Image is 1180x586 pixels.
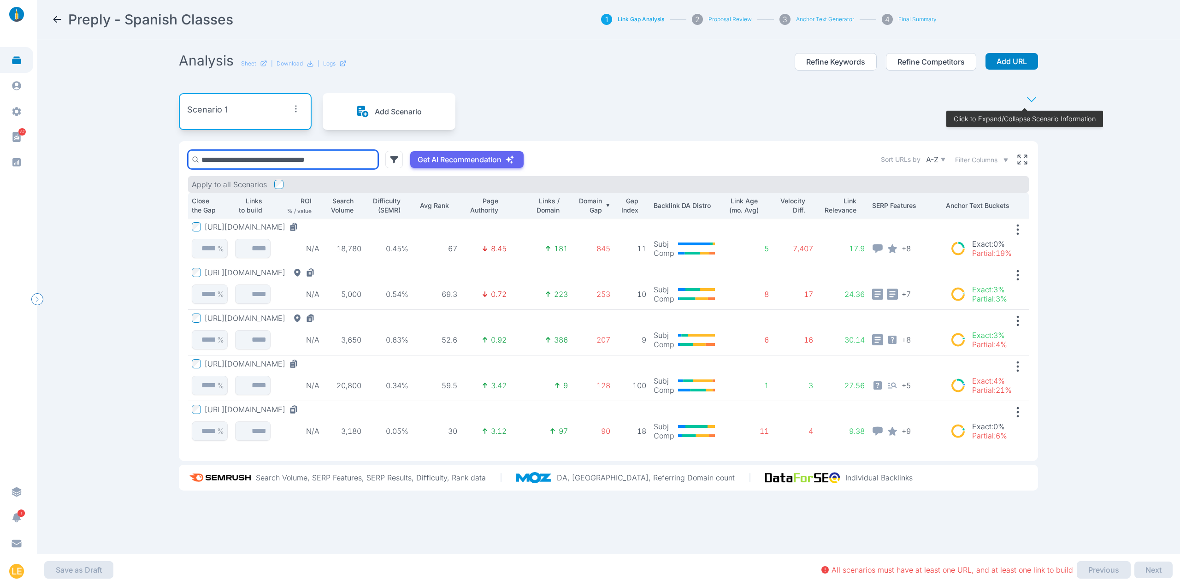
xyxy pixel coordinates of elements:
[972,294,1007,303] p: Partial : 3%
[985,53,1038,70] button: Add URL
[416,426,457,436] p: 30
[654,239,674,249] p: Subj
[491,426,507,436] p: 3.12
[972,431,1007,440] p: Partial : 6%
[926,155,938,164] p: A-Z
[972,285,1007,294] p: Exact : 3%
[6,7,28,22] img: linklaunch_small.2ae18699.png
[205,314,319,323] button: [URL][DOMAIN_NAME]
[955,155,1009,165] button: Filter Columns
[369,290,408,299] p: 0.54%
[369,335,408,344] p: 0.63%
[618,290,646,299] p: 10
[886,53,976,71] button: Refine Competitors
[179,52,234,69] h2: Analysis
[516,472,557,483] img: moz_logo.a3998d80.png
[559,426,568,436] p: 97
[776,196,805,215] p: Velocity Diff.
[416,201,449,210] p: Avg Rank
[369,244,408,253] p: 0.45%
[301,196,312,206] p: ROI
[654,331,674,340] p: Subj
[416,244,457,253] p: 67
[820,244,865,253] p: 17.9
[1134,562,1173,578] button: Next
[955,155,997,165] span: Filter Columns
[972,376,1012,385] p: Exact : 4%
[217,335,224,344] p: %
[235,196,263,215] p: Links to build
[972,331,1007,340] p: Exact : 3%
[44,561,113,579] button: Save as Draft
[256,473,486,482] p: Search Volume, SERP Features, SERP Results, Difficulty, Rank data
[418,155,501,164] p: Get AI Recommendation
[205,268,319,277] button: [URL][DOMAIN_NAME]
[375,107,422,116] p: Add Scenario
[765,472,845,483] img: data_for_seo_logo.e5120ddb.png
[575,290,610,299] p: 253
[323,60,336,67] p: Logs
[416,381,457,390] p: 59.5
[776,335,813,344] p: 16
[278,381,320,390] p: N/A
[491,335,507,344] p: 0.92
[241,60,273,67] a: Sheet|
[369,196,401,215] p: Difficulty (SEMR)
[217,290,224,299] p: %
[882,14,893,25] div: 4
[902,334,911,344] span: + 8
[727,381,769,390] p: 1
[554,244,568,253] p: 181
[287,207,312,215] p: % / value
[278,290,320,299] p: N/A
[902,243,911,253] span: + 8
[491,290,507,299] p: 0.72
[575,196,602,215] p: Domain Gap
[369,426,408,436] p: 0.05%
[654,385,674,395] p: Comp
[217,381,224,390] p: %
[327,426,361,436] p: 3,180
[820,290,865,299] p: 24.36
[796,16,854,23] button: Anchor Text Generator
[554,335,568,344] p: 386
[954,114,1096,124] p: Click to Expand/Collapse Scenario Information
[902,380,911,390] span: + 5
[514,196,560,215] p: Links / Domain
[554,290,568,299] p: 223
[924,153,948,166] button: A-Z
[727,335,769,344] p: 6
[776,290,813,299] p: 17
[972,249,1012,258] p: Partial : 19%
[277,60,303,67] p: Download
[832,565,1073,574] p: All scenarios must have at least one URL, and at least one link to build
[881,155,920,164] label: Sort URLs by
[416,335,457,344] p: 52.6
[575,335,610,344] p: 207
[708,16,752,23] button: Proposal Review
[618,335,646,344] p: 9
[186,468,256,487] img: semrush_logo.573af308.png
[601,14,612,25] div: 1
[205,222,302,231] button: [URL][DOMAIN_NAME]
[327,381,361,390] p: 20,800
[654,431,674,440] p: Comp
[820,381,865,390] p: 27.56
[618,196,638,215] p: Gap Index
[192,180,267,189] p: Apply to all Scenarios
[692,14,703,25] div: 2
[820,196,856,215] p: Link Relevance
[727,196,761,215] p: Link Age (mo. Avg)
[776,244,813,253] p: 7,407
[18,128,26,136] span: 87
[779,14,791,25] div: 3
[557,473,735,482] p: DA, [GEOGRAPHIC_DATA], Referring Domain count
[618,426,646,436] p: 18
[820,335,865,344] p: 30.14
[795,53,877,71] button: Refine Keywords
[898,16,937,23] button: Final Summary
[654,422,674,431] p: Subj
[618,16,664,23] button: Link Gap Analysis
[491,381,507,390] p: 3.42
[902,426,911,436] span: + 9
